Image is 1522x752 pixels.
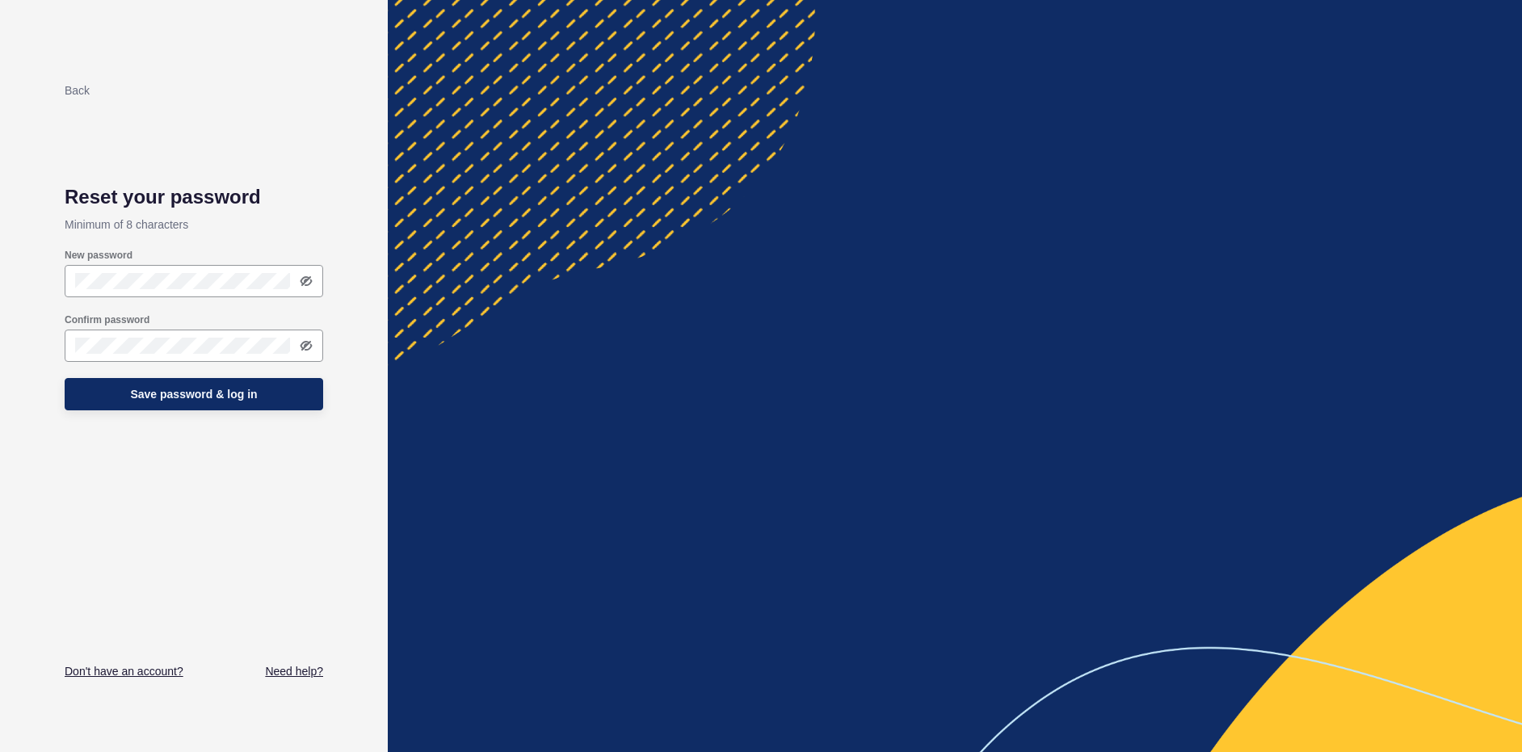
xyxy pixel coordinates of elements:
p: Minimum of 8 characters [65,208,323,241]
button: Save password & log in [65,378,323,410]
label: New password [65,249,132,262]
a: Don't have an account? [65,663,183,679]
span: Save password & log in [130,386,257,402]
h1: Reset your password [65,186,323,208]
a: Back [65,84,90,97]
a: Need help? [265,663,323,679]
label: Confirm password [65,313,149,326]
